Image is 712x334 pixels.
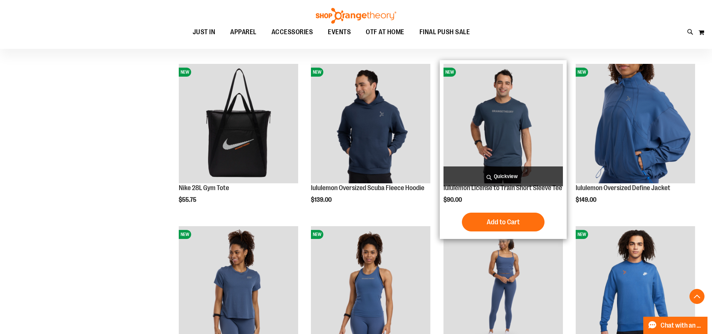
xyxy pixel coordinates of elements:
[576,64,695,184] a: lululemon Oversized Define JacketNEW
[487,218,520,226] span: Add to Cart
[443,184,562,192] a: lululemon License to Train Short Sleeve Tee
[311,68,323,77] span: NEW
[311,184,424,192] a: lululemon Oversized Scuba Fleece Hoodie
[179,64,298,184] a: Nike 28L Gym ToteNEW
[179,196,198,203] span: $55.75
[272,24,313,41] span: ACCESSORIES
[179,184,229,192] a: Nike 28L Gym Tote
[440,60,567,239] div: product
[689,289,704,304] button: Back To Top
[643,317,708,334] button: Chat with an Expert
[311,64,430,184] a: lululemon Oversized Scuba Fleece HoodieNEW
[576,184,670,192] a: lululemon Oversized Define Jacket
[576,230,588,239] span: NEW
[179,68,191,77] span: NEW
[419,24,470,41] span: FINAL PUSH SALE
[223,24,264,41] a: APPAREL
[443,68,456,77] span: NEW
[320,24,358,41] a: EVENTS
[179,64,298,183] img: Nike 28L Gym Tote
[661,322,703,329] span: Chat with an Expert
[179,230,191,239] span: NEW
[315,8,397,24] img: Shop Orangetheory
[443,64,563,184] a: lululemon License to Train Short Sleeve TeeNEW
[443,166,563,186] a: Quickview
[307,60,434,222] div: product
[366,24,404,41] span: OTF AT HOME
[185,24,223,41] a: JUST IN
[175,60,302,222] div: product
[328,24,351,41] span: EVENTS
[230,24,256,41] span: APPAREL
[311,230,323,239] span: NEW
[576,196,597,203] span: $149.00
[311,64,430,183] img: lululemon Oversized Scuba Fleece Hoodie
[443,64,563,183] img: lululemon License to Train Short Sleeve Tee
[462,213,545,231] button: Add to Cart
[443,196,463,203] span: $90.00
[311,196,333,203] span: $139.00
[576,68,588,77] span: NEW
[193,24,216,41] span: JUST IN
[572,60,699,222] div: product
[264,24,321,41] a: ACCESSORIES
[576,64,695,183] img: lululemon Oversized Define Jacket
[412,24,478,41] a: FINAL PUSH SALE
[358,24,412,41] a: OTF AT HOME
